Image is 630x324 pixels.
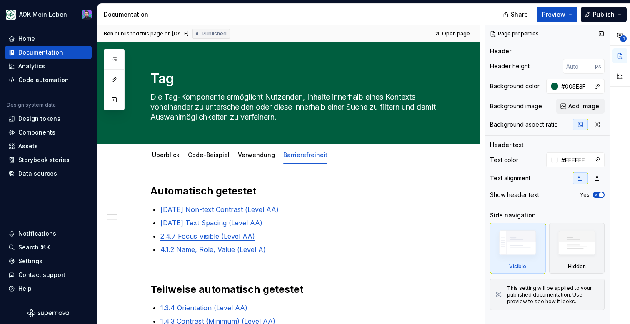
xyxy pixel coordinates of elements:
div: Analytics [18,62,45,70]
span: Publish [593,10,615,19]
a: Analytics [5,60,92,73]
div: Header text [490,141,524,149]
div: Header [490,47,511,55]
button: Search ⌘K [5,241,92,254]
img: Samuel [82,10,92,20]
img: df5db9ef-aba0-4771-bf51-9763b7497661.png [6,10,16,20]
p: px [595,63,601,70]
a: Home [5,32,92,45]
div: Notifications [18,229,56,238]
button: Contact support [5,268,92,282]
svg: Supernova Logo [27,309,69,317]
a: 2.4.7 Focus Visible (Level AA) [160,232,255,240]
a: Code automation [5,73,92,87]
div: Barrierefreiheit [280,146,331,163]
div: Visible [509,263,526,270]
div: Design tokens [18,115,60,123]
div: Help [18,284,32,293]
input: Auto [558,79,590,94]
strong: Teilweise automatisch getestet [150,283,303,295]
div: Code-Beispiel [185,146,233,163]
div: Design system data [7,102,56,108]
div: Settings [18,257,42,265]
a: Settings [5,254,92,268]
div: Text color [490,156,518,164]
span: 1 [620,35,627,42]
div: Documentation [18,48,63,57]
span: Ben [104,30,113,37]
a: [DATE] Text Spacing (Level AA) [160,219,262,227]
div: Verwendung [235,146,278,163]
label: Yes [580,192,590,198]
div: Storybook stories [18,156,70,164]
div: published this page on [DATE] [115,30,189,37]
a: Data sources [5,167,92,180]
div: Background color [490,82,540,90]
a: Components [5,126,92,139]
strong: Automatisch getestet [150,185,256,197]
a: Documentation [5,46,92,59]
div: Überblick [149,146,183,163]
a: Design tokens [5,112,92,125]
div: Home [18,35,35,43]
a: Open page [432,28,474,40]
a: Storybook stories [5,153,92,167]
div: Text alignment [490,174,530,182]
a: Barrierefreiheit [283,151,327,158]
button: Publish [581,7,627,22]
span: Share [511,10,528,19]
div: Hidden [568,263,586,270]
span: Published [202,30,227,37]
input: Auto [558,152,590,167]
button: AOK Mein LebenSamuel [2,5,95,23]
a: Assets [5,140,92,153]
div: Side navigation [490,211,536,219]
button: Help [5,282,92,295]
textarea: Die Tag-Komponente ermöglicht Nutzenden, Inhalte innerhalb eines Kontexts voneinander zu untersch... [149,90,445,124]
a: 1.3.4 Orientation (Level AA) [160,304,247,312]
button: Notifications [5,227,92,240]
a: Verwendung [238,151,275,158]
div: Assets [18,142,38,150]
a: Code-Beispiel [188,151,230,158]
div: AOK Mein Leben [19,10,67,19]
div: Code automation [18,76,69,84]
div: Background image [490,102,542,110]
a: Überblick [152,151,180,158]
div: Data sources [18,169,57,178]
span: Open page [442,30,470,37]
input: Auto [563,59,595,74]
div: Search ⌘K [18,243,50,252]
textarea: Tag [149,69,445,89]
div: Show header text [490,191,539,199]
div: Header height [490,62,530,70]
div: Components [18,128,55,137]
div: Documentation [104,10,197,19]
div: This setting will be applied to your published documentation. Use preview to see how it looks. [507,285,599,305]
a: 4.1.2 Name, Role, Value (Level A) [160,245,266,254]
div: Background aspect ratio [490,120,558,129]
button: Preview [537,7,577,22]
div: Hidden [549,223,605,274]
a: [DATE] Non-text Contrast (Level AA) [160,205,279,214]
div: Visible [490,223,546,274]
button: Add image [556,99,605,114]
span: Preview [542,10,565,19]
div: Contact support [18,271,65,279]
button: Share [499,7,533,22]
span: Add image [568,102,599,110]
